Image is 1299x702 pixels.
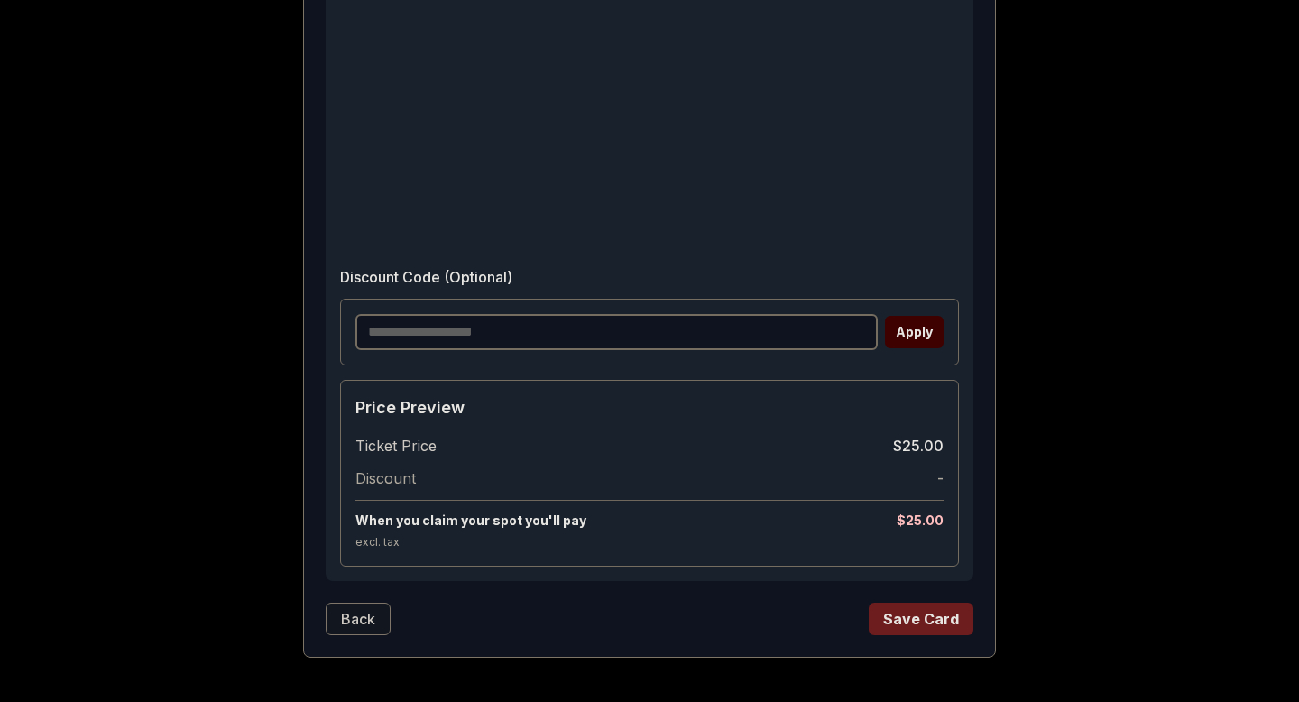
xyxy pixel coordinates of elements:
span: - [937,467,944,489]
button: Apply [885,316,944,348]
span: Discount [355,467,416,489]
span: When you claim your spot you'll pay [355,512,586,530]
button: Back [326,603,391,635]
span: excl. tax [355,535,400,549]
h4: Price Preview [355,395,944,420]
span: Ticket Price [355,435,437,457]
span: $ 25.00 [897,512,944,530]
span: $25.00 [893,435,944,457]
button: Save Card [869,603,973,635]
label: Discount Code (Optional) [340,266,959,288]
